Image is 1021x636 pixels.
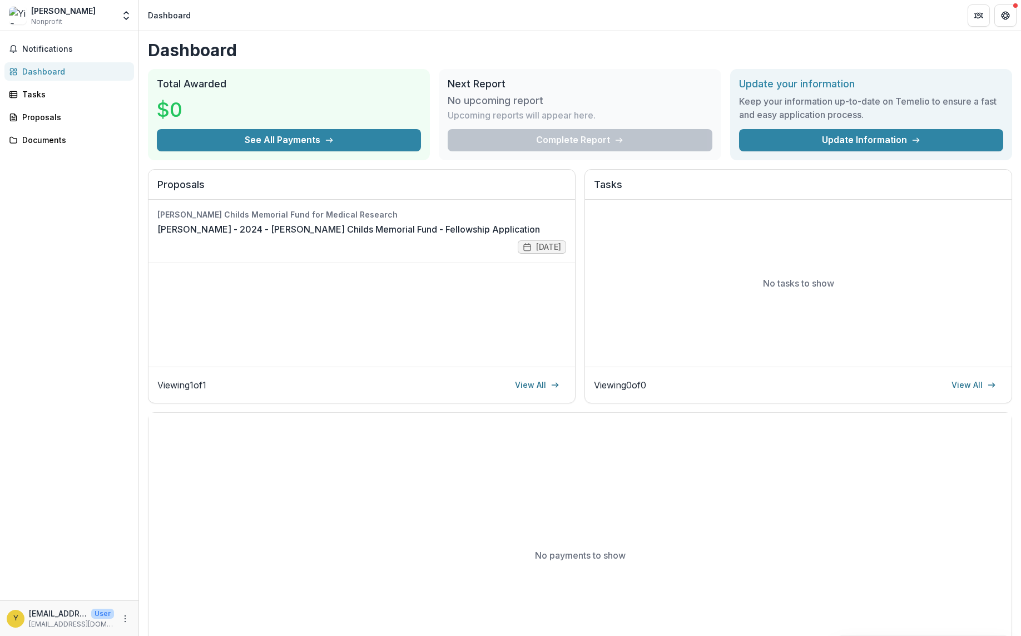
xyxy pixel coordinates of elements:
h3: $0 [157,95,240,125]
div: yifu@uw.edu [13,615,18,622]
h2: Proposals [157,179,566,200]
h2: Tasks [594,179,1003,200]
div: Dashboard [22,66,125,77]
div: Proposals [22,111,125,123]
a: Documents [4,131,134,149]
button: Partners [968,4,990,27]
p: User [91,609,114,619]
button: See All Payments [157,129,421,151]
a: Tasks [4,85,134,103]
a: Update Information [739,129,1003,151]
div: [PERSON_NAME] [31,5,96,17]
div: Dashboard [148,9,191,21]
a: Proposals [4,108,134,126]
button: Open entity switcher [118,4,134,27]
p: Upcoming reports will appear here. [448,109,596,122]
div: Documents [22,134,125,146]
a: View All [945,376,1003,394]
img: Yi Fu [9,7,27,24]
h3: No upcoming report [448,95,543,107]
h2: Update your information [739,78,1003,90]
span: Notifications [22,45,130,54]
h3: Keep your information up-to-date on Temelio to ensure a fast and easy application process. [739,95,1003,121]
h1: Dashboard [148,40,1012,60]
button: More [118,612,132,625]
a: Dashboard [4,62,134,81]
h2: Total Awarded [157,78,421,90]
span: Nonprofit [31,17,62,27]
p: [EMAIL_ADDRESS][DOMAIN_NAME] [29,608,87,619]
a: View All [508,376,566,394]
h2: Next Report [448,78,712,90]
p: No tasks to show [763,277,834,290]
button: Notifications [4,40,134,58]
div: Tasks [22,88,125,100]
p: [EMAIL_ADDRESS][DOMAIN_NAME] [29,619,114,629]
p: Viewing 0 of 0 [594,378,646,392]
button: Get Help [994,4,1017,27]
a: [PERSON_NAME] - 2024 - [PERSON_NAME] Childs Memorial Fund - Fellowship Application [157,223,540,236]
nav: breadcrumb [143,7,195,23]
p: Viewing 1 of 1 [157,378,206,392]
